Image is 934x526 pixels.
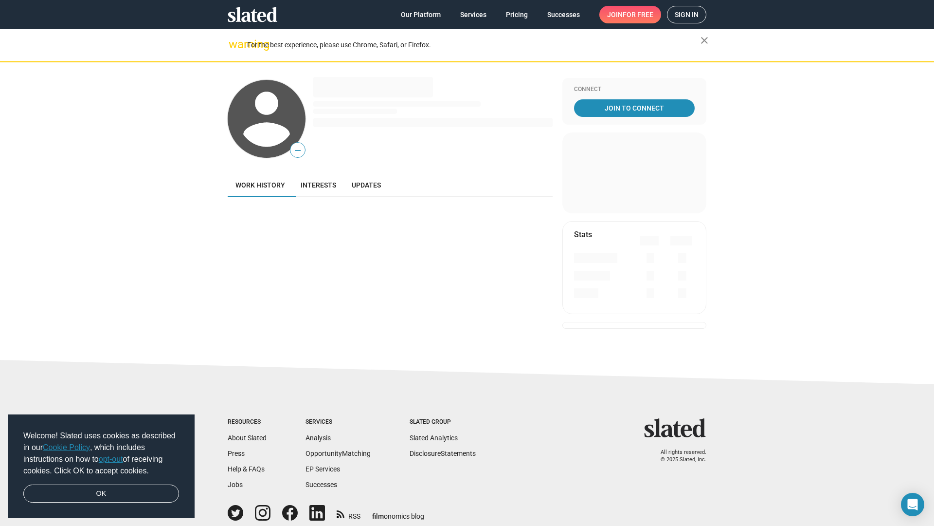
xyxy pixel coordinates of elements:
[901,493,924,516] div: Open Intercom Messenger
[650,449,706,463] p: All rights reserved. © 2025 Slated, Inc.
[228,434,267,442] a: About Slated
[344,173,389,197] a: Updates
[99,455,123,463] a: opt-out
[228,465,265,473] a: Help & FAQs
[539,6,588,23] a: Successes
[547,6,580,23] span: Successes
[305,450,371,457] a: OpportunityMatching
[228,173,293,197] a: Work history
[675,6,699,23] span: Sign in
[290,144,305,157] span: —
[228,450,245,457] a: Press
[23,485,179,503] a: dismiss cookie message
[305,434,331,442] a: Analysis
[607,6,653,23] span: Join
[506,6,528,23] span: Pricing
[228,418,267,426] div: Resources
[372,504,424,521] a: filmonomics blog
[247,38,700,52] div: For the best experience, please use Chrome, Safari, or Firefox.
[8,414,195,519] div: cookieconsent
[576,99,693,117] span: Join To Connect
[574,229,592,240] mat-card-title: Stats
[623,6,653,23] span: for free
[574,86,695,94] div: Connect
[352,181,381,189] span: Updates
[372,512,384,520] span: film
[574,99,695,117] a: Join To Connect
[23,430,179,477] span: Welcome! Slated uses cookies as described in our , which includes instructions on how to of recei...
[228,481,243,488] a: Jobs
[599,6,661,23] a: Joinfor free
[305,418,371,426] div: Services
[401,6,441,23] span: Our Platform
[229,38,240,50] mat-icon: warning
[410,450,476,457] a: DisclosureStatements
[699,35,710,46] mat-icon: close
[293,173,344,197] a: Interests
[305,481,337,488] a: Successes
[337,506,360,521] a: RSS
[452,6,494,23] a: Services
[410,434,458,442] a: Slated Analytics
[667,6,706,23] a: Sign in
[301,181,336,189] span: Interests
[498,6,536,23] a: Pricing
[235,181,285,189] span: Work history
[43,443,90,451] a: Cookie Policy
[305,465,340,473] a: EP Services
[410,418,476,426] div: Slated Group
[393,6,449,23] a: Our Platform
[460,6,486,23] span: Services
